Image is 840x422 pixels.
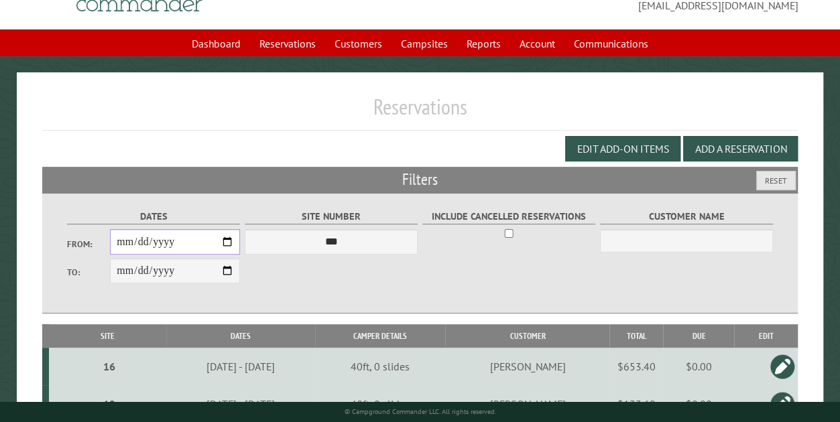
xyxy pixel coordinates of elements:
div: [DATE] - [DATE] [168,360,313,373]
a: Communications [566,31,656,56]
small: © Campground Commander LLC. All rights reserved. [345,407,496,416]
th: Site [49,324,166,348]
div: 16 [54,360,164,373]
h2: Filters [42,167,798,192]
td: [PERSON_NAME] [445,348,609,385]
label: Site Number [245,209,418,224]
a: Customers [326,31,390,56]
label: Include Cancelled Reservations [422,209,596,224]
a: Reports [459,31,509,56]
button: Reset [756,171,796,190]
h1: Reservations [42,94,798,131]
td: $653.40 [609,348,663,385]
th: Customer [445,324,609,348]
a: Reservations [251,31,324,56]
label: From: [67,238,111,251]
div: [DATE] - [DATE] [168,397,313,411]
th: Dates [166,324,316,348]
th: Camper Details [315,324,445,348]
label: Customer Name [600,209,774,224]
th: Edit [734,324,798,348]
td: 40ft, 0 slides [315,348,445,385]
button: Add a Reservation [683,136,798,161]
a: Dashboard [184,31,249,56]
td: $0.00 [663,348,734,385]
button: Edit Add-on Items [565,136,680,161]
th: Due [663,324,734,348]
div: 12 [54,397,164,411]
th: Total [609,324,663,348]
label: To: [67,266,111,279]
a: Account [512,31,563,56]
a: Campsites [393,31,456,56]
label: Dates [67,209,241,224]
